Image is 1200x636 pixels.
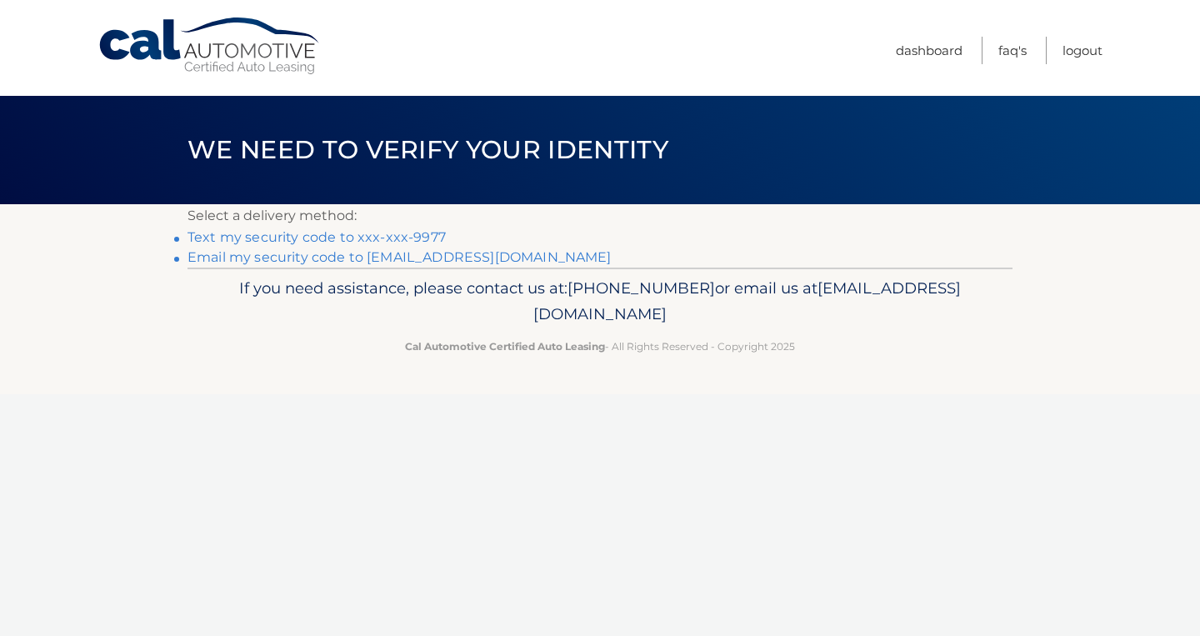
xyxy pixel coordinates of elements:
p: If you need assistance, please contact us at: or email us at [198,275,1002,328]
p: - All Rights Reserved - Copyright 2025 [198,338,1002,355]
a: FAQ's [998,37,1027,64]
span: We need to verify your identity [187,134,668,165]
a: Text my security code to xxx-xxx-9977 [187,229,446,245]
strong: Cal Automotive Certified Auto Leasing [405,340,605,353]
a: Cal Automotive [97,17,322,76]
span: [PHONE_NUMBER] [567,278,715,298]
a: Dashboard [896,37,962,64]
p: Select a delivery method: [187,204,1012,228]
a: Email my security code to [EMAIL_ADDRESS][DOMAIN_NAME] [187,249,612,265]
a: Logout [1062,37,1102,64]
